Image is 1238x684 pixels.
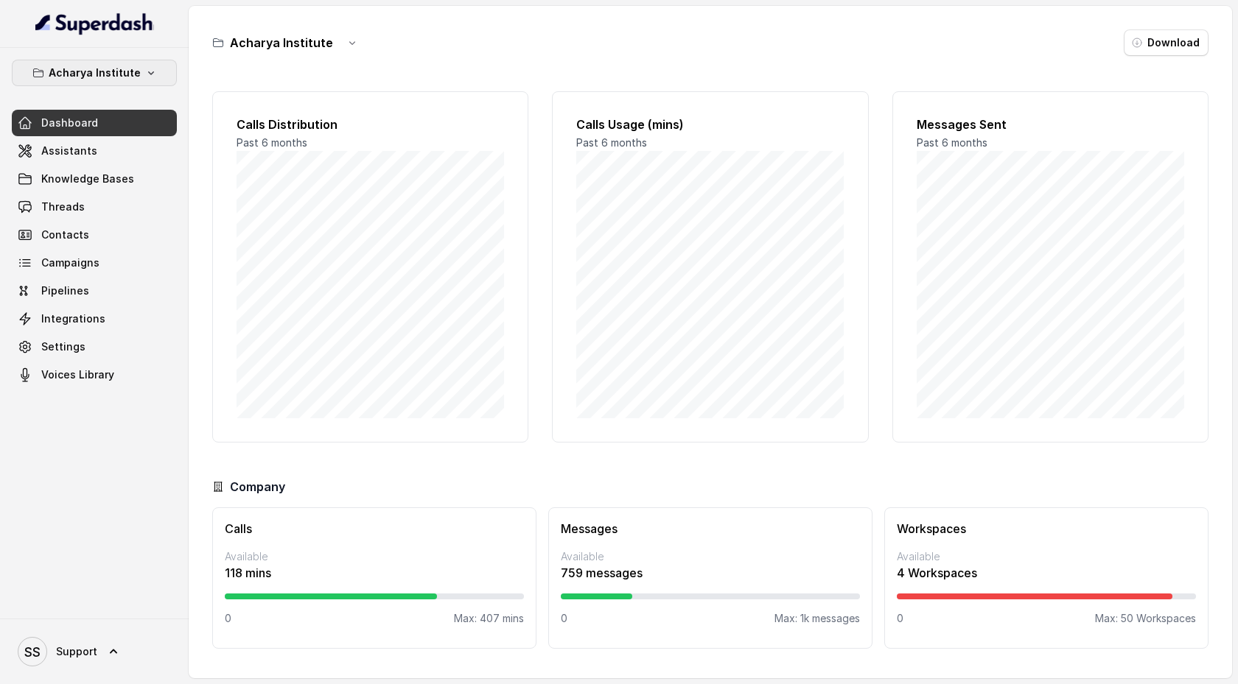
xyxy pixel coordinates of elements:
span: Pipelines [41,283,89,298]
h2: Calls Distribution [237,116,504,133]
span: Past 6 months [917,136,987,149]
p: 0 [225,611,231,626]
button: Acharya Institute [12,60,177,86]
p: 0 [561,611,567,626]
span: Campaigns [41,255,99,270]
p: 118 mins [225,564,524,582]
h2: Messages Sent [917,116,1184,133]
span: Contacts [41,228,89,242]
p: 759 messages [561,564,860,582]
span: Settings [41,339,85,354]
p: Available [561,549,860,564]
p: Available [225,549,524,564]
img: light.svg [35,12,154,35]
a: Dashboard [12,110,177,136]
span: Dashboard [41,116,98,130]
a: Contacts [12,222,177,248]
p: Acharya Institute [49,64,141,82]
a: Support [12,631,177,672]
span: Threads [41,200,85,214]
span: Knowledge Bases [41,172,134,186]
p: Max: 1k messages [774,611,860,626]
p: Max: 407 mins [454,611,524,626]
span: Past 6 months [576,136,647,149]
a: Knowledge Bases [12,166,177,192]
h3: Company [230,478,285,496]
a: Campaigns [12,250,177,276]
p: Max: 50 Workspaces [1095,611,1196,626]
span: Past 6 months [237,136,307,149]
a: Pipelines [12,278,177,304]
a: Assistants [12,138,177,164]
button: Download [1124,29,1209,56]
span: Voices Library [41,367,114,382]
a: Settings [12,334,177,360]
span: Support [56,644,97,659]
h2: Calls Usage (mins) [576,116,844,133]
h3: Messages [561,520,860,537]
text: SS [24,644,41,660]
p: Available [897,549,1196,564]
p: 0 [897,611,903,626]
span: Assistants [41,144,97,158]
span: Integrations [41,311,105,326]
a: Integrations [12,306,177,332]
a: Voices Library [12,362,177,388]
h3: Acharya Institute [230,34,333,52]
h3: Calls [225,520,524,537]
p: 4 Workspaces [897,564,1196,582]
h3: Workspaces [897,520,1196,537]
a: Threads [12,194,177,220]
